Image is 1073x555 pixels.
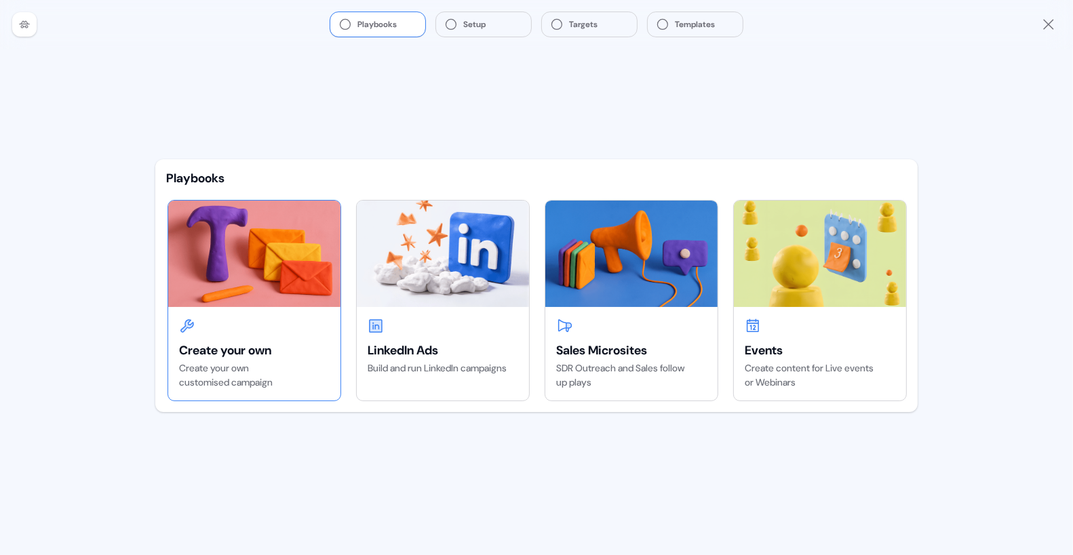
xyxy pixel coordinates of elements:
button: Close [1040,16,1057,33]
div: SDR Outreach and Sales follow up plays [556,361,707,390]
button: Setup [436,12,531,37]
img: Events [734,201,906,306]
div: Events [745,342,895,358]
button: Targets [542,12,637,37]
div: Build and run LinkedIn campaigns [368,361,518,375]
div: LinkedIn Ads [368,342,518,358]
img: Sales Microsites [545,201,718,306]
button: Playbooks [330,12,425,37]
img: LinkedIn Ads [357,201,529,306]
div: Playbooks [166,170,907,186]
div: Create your own [179,342,330,358]
div: Sales Microsites [556,342,707,358]
img: Create your own [168,201,340,306]
div: Create content for Live events or Webinars [745,361,895,390]
div: Create your own customised campaign [179,361,330,390]
button: Templates [648,12,743,37]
